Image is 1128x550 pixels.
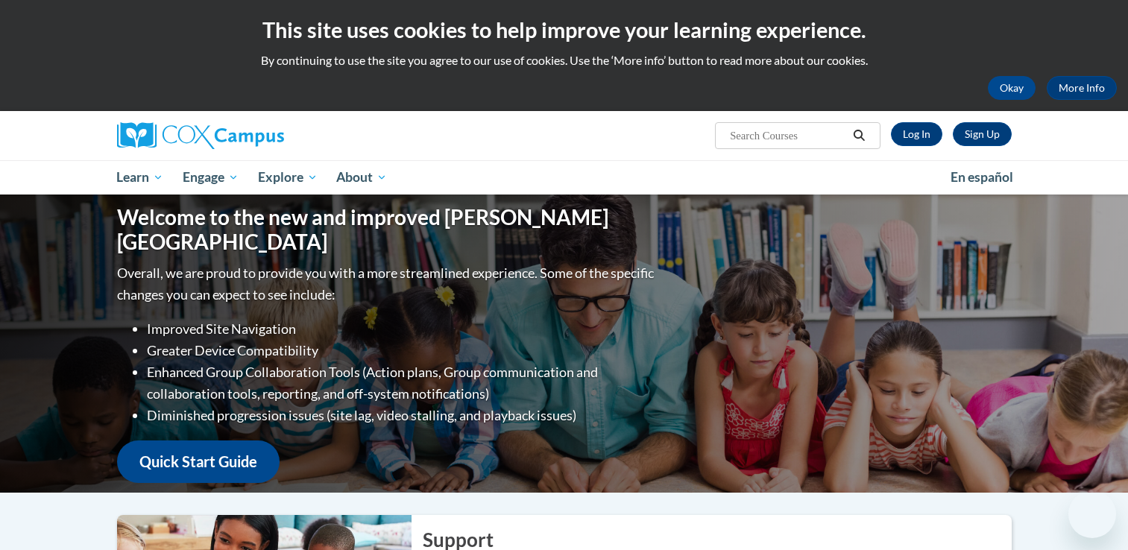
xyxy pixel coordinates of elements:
div: Main menu [95,160,1034,195]
span: About [336,168,387,186]
a: More Info [1047,76,1117,100]
button: Okay [988,76,1036,100]
a: Register [953,122,1012,146]
span: Learn [116,168,163,186]
a: Explore [248,160,327,195]
li: Greater Device Compatibility [147,340,658,361]
span: Explore [258,168,318,186]
input: Search Courses [728,127,848,145]
a: En español [941,162,1023,193]
a: Quick Start Guide [117,440,280,483]
a: Engage [173,160,248,195]
li: Diminished progression issues (site lag, video stalling, and playback issues) [147,405,658,426]
a: Log In [891,122,942,146]
a: Cox Campus [117,122,400,149]
p: By continuing to use the site you agree to our use of cookies. Use the ‘More info’ button to read... [11,52,1117,69]
h1: Welcome to the new and improved [PERSON_NAME][GEOGRAPHIC_DATA] [117,205,658,255]
li: Enhanced Group Collaboration Tools (Action plans, Group communication and collaboration tools, re... [147,361,658,405]
button: Search [848,127,870,145]
span: En español [951,169,1013,185]
p: Overall, we are proud to provide you with a more streamlined experience. Some of the specific cha... [117,262,658,306]
iframe: Button to launch messaging window [1068,490,1116,538]
img: Cox Campus [117,122,284,149]
li: Improved Site Navigation [147,318,658,340]
a: About [327,160,397,195]
span: Engage [183,168,239,186]
a: Learn [107,160,174,195]
h2: This site uses cookies to help improve your learning experience. [11,15,1117,45]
